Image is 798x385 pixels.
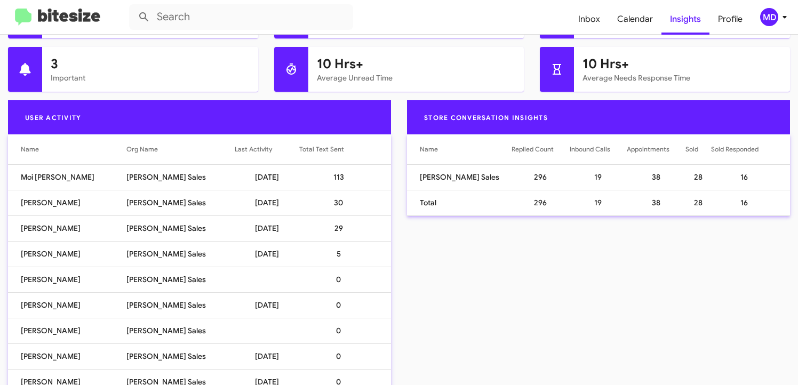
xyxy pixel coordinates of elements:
[126,292,235,318] td: [PERSON_NAME] Sales
[299,164,391,190] td: 113
[512,144,554,155] div: Replied Count
[8,292,126,318] td: [PERSON_NAME]
[760,8,778,26] div: MD
[8,343,126,369] td: [PERSON_NAME]
[235,343,299,369] td: [DATE]
[8,190,126,215] td: [PERSON_NAME]
[126,267,235,292] td: [PERSON_NAME] Sales
[627,164,686,190] td: 38
[570,144,626,155] div: Inbound Calls
[570,4,609,35] a: Inbox
[8,215,126,241] td: [PERSON_NAME]
[129,4,353,30] input: Search
[627,144,669,155] div: Appointments
[235,190,299,215] td: [DATE]
[235,144,299,155] div: Last Activity
[299,343,391,369] td: 0
[570,190,626,215] td: 19
[711,144,759,155] div: Sold Responded
[126,343,235,369] td: [PERSON_NAME] Sales
[235,144,272,155] div: Last Activity
[685,144,698,155] div: Sold
[126,241,235,267] td: [PERSON_NAME] Sales
[126,144,235,155] div: Org Name
[299,292,391,318] td: 0
[8,267,126,292] td: [PERSON_NAME]
[711,164,790,190] td: 16
[627,144,686,155] div: Appointments
[420,144,512,155] div: Name
[407,164,512,190] td: [PERSON_NAME] Sales
[661,4,709,35] a: Insights
[751,8,786,26] button: MD
[8,241,126,267] td: [PERSON_NAME]
[685,164,711,190] td: 28
[51,55,250,73] h1: 3
[299,144,378,155] div: Total Text Sent
[570,144,610,155] div: Inbound Calls
[299,190,391,215] td: 30
[8,164,126,190] td: Moi [PERSON_NAME]
[317,73,516,83] mat-card-subtitle: Average Unread Time
[582,73,781,83] mat-card-subtitle: Average Needs Response Time
[685,190,711,215] td: 28
[317,55,516,73] h1: 10 Hrs+
[512,144,570,155] div: Replied Count
[299,215,391,241] td: 29
[711,190,790,215] td: 16
[627,190,686,215] td: 38
[126,164,235,190] td: [PERSON_NAME] Sales
[235,292,299,318] td: [DATE]
[126,215,235,241] td: [PERSON_NAME] Sales
[126,144,158,155] div: Org Name
[126,318,235,343] td: [PERSON_NAME] Sales
[21,144,39,155] div: Name
[416,114,556,122] span: Store Conversation Insights
[235,241,299,267] td: [DATE]
[685,144,711,155] div: Sold
[582,55,781,73] h1: 10 Hrs+
[51,73,250,83] mat-card-subtitle: Important
[709,4,751,35] a: Profile
[8,318,126,343] td: [PERSON_NAME]
[21,144,126,155] div: Name
[512,190,570,215] td: 296
[407,190,512,215] td: Total
[570,164,626,190] td: 19
[299,267,391,292] td: 0
[609,4,661,35] a: Calendar
[711,144,777,155] div: Sold Responded
[299,144,344,155] div: Total Text Sent
[17,114,90,122] span: User Activity
[420,144,438,155] div: Name
[299,241,391,267] td: 5
[299,318,391,343] td: 0
[235,215,299,241] td: [DATE]
[512,164,570,190] td: 296
[126,190,235,215] td: [PERSON_NAME] Sales
[235,164,299,190] td: [DATE]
